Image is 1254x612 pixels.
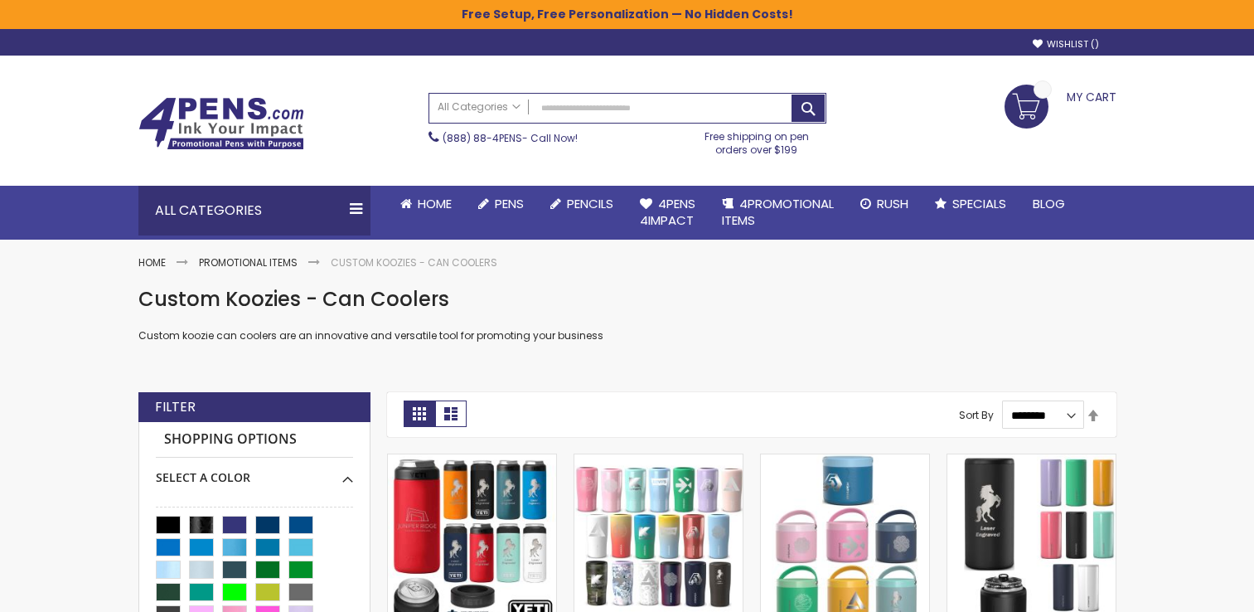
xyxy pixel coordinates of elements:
[138,97,304,150] img: 4Pens Custom Pens and Promotional Products
[443,131,578,145] span: - Call Now!
[947,454,1116,468] a: Custom 12 Oz. Hydrapeak Can Cooler Tumbler
[640,195,695,229] span: 4Pens 4impact
[388,454,556,468] a: Branded Authentic YETI® Colster Slim Beverage Cooler
[922,186,1019,222] a: Specials
[331,255,497,270] strong: Custom Koozies - Can Coolers
[138,255,166,270] a: Home
[627,186,709,240] a: 4Pens4impact
[438,100,520,114] span: All Categories
[567,195,613,212] span: Pencils
[877,195,908,212] span: Rush
[1033,195,1065,212] span: Blog
[722,195,834,229] span: 4PROMOTIONAL ITEMS
[952,195,1006,212] span: Specials
[847,186,922,222] a: Rush
[199,255,298,270] a: Promotional Items
[1019,186,1078,222] a: Blog
[138,186,370,236] div: All Categories
[709,186,847,240] a: 4PROMOTIONALITEMS
[537,186,627,222] a: Pencils
[138,286,1116,313] h1: Custom Koozies - Can Coolers
[387,186,465,222] a: Home
[155,398,196,416] strong: Filter
[404,401,435,427] strong: Grid
[1033,38,1099,51] a: Wishlist
[495,195,524,212] span: Pens
[418,195,452,212] span: Home
[429,94,529,121] a: All Categories
[156,422,353,458] strong: Shopping Options
[443,131,522,145] a: (888) 88-4PENS
[156,458,353,486] div: Select A Color
[574,454,743,468] a: Personalized Hydrapeak 4-in-1 Multi-Use Can Cooler Tumbler
[138,329,1116,342] p: Custom koozie can coolers are an innovative and versatile tool for promoting your business
[959,408,994,422] label: Sort By
[687,124,826,157] div: Free shipping on pen orders over $199
[761,454,929,468] a: Personalized 18 Oz. Hydrapeak Thermos Foodie Jar
[465,186,537,222] a: Pens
